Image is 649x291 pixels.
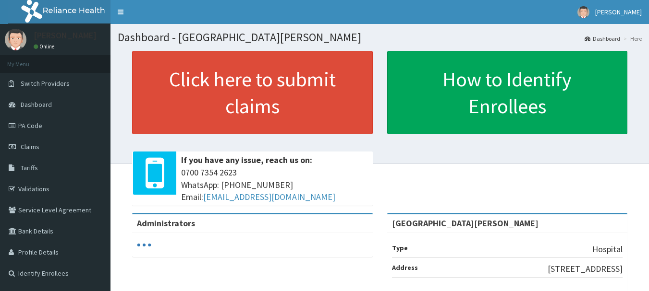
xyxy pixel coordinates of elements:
a: How to Identify Enrollees [387,51,628,134]
b: Administrators [137,218,195,229]
span: Claims [21,142,39,151]
span: Tariffs [21,163,38,172]
a: [EMAIL_ADDRESS][DOMAIN_NAME] [203,191,335,202]
span: 0700 7354 2623 WhatsApp: [PHONE_NUMBER] Email: [181,166,368,203]
img: User Image [577,6,589,18]
strong: [GEOGRAPHIC_DATA][PERSON_NAME] [392,218,539,229]
li: Here [621,35,642,43]
b: Address [392,263,418,272]
b: Type [392,244,408,252]
a: Online [34,43,57,50]
img: User Image [5,29,26,50]
p: [STREET_ADDRESS] [548,263,623,275]
a: Dashboard [585,35,620,43]
b: If you have any issue, reach us on: [181,154,312,165]
span: [PERSON_NAME] [595,8,642,16]
a: Click here to submit claims [132,51,373,134]
span: Dashboard [21,100,52,109]
p: [PERSON_NAME] [34,31,97,40]
span: Switch Providers [21,79,70,88]
h1: Dashboard - [GEOGRAPHIC_DATA][PERSON_NAME] [118,31,642,44]
p: Hospital [592,243,623,256]
svg: audio-loading [137,238,151,252]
